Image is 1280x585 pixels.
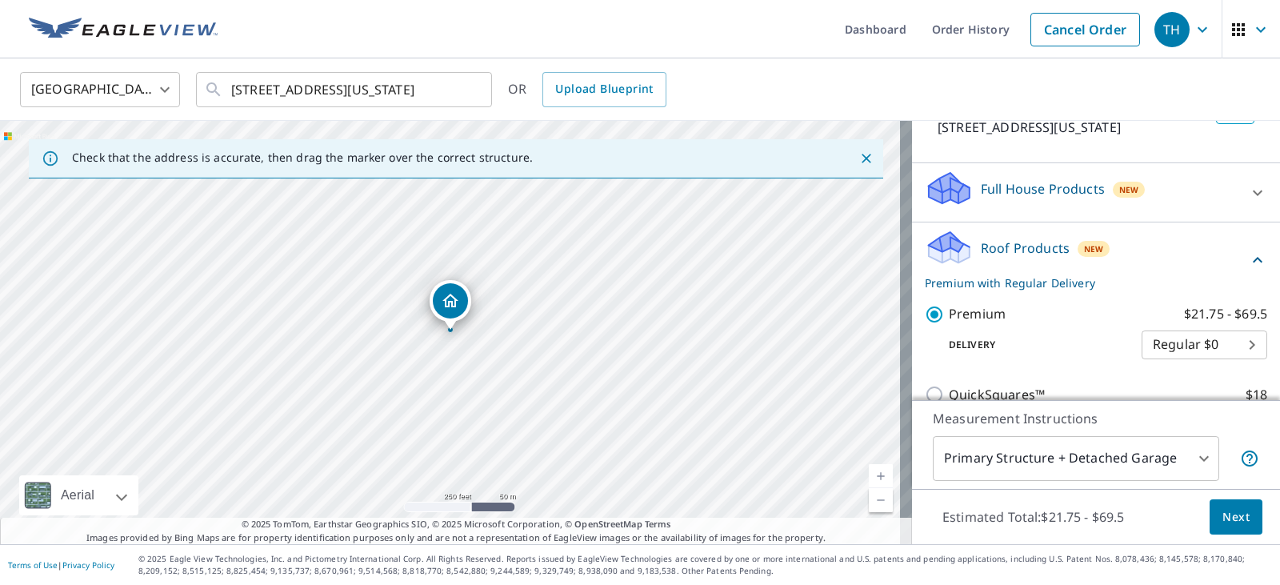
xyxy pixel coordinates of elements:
[138,553,1272,577] p: © 2025 Eagle View Technologies, Inc. and Pictometry International Corp. All Rights Reserved. Repo...
[1210,499,1262,535] button: Next
[29,18,218,42] img: EV Logo
[8,560,114,570] p: |
[933,436,1219,481] div: Primary Structure + Detached Garage
[19,475,138,515] div: Aerial
[508,72,666,107] div: OR
[574,518,642,530] a: OpenStreetMap
[938,118,1210,137] p: [STREET_ADDRESS][US_STATE]
[430,280,471,330] div: Dropped pin, building 1, Residential property, 10723 E Colorado Ave Aurora, CO 80012
[62,559,114,571] a: Privacy Policy
[933,409,1259,428] p: Measurement Instructions
[925,338,1142,352] p: Delivery
[1222,507,1250,527] span: Next
[869,488,893,512] a: Current Level 17, Zoom Out
[1142,323,1267,367] div: Regular $0
[1030,13,1140,46] a: Cancel Order
[981,238,1070,258] p: Roof Products
[231,67,459,112] input: Search by address or latitude-longitude
[949,385,1045,405] p: QuickSquares™
[555,79,653,99] span: Upload Blueprint
[1119,183,1139,196] span: New
[930,499,1138,535] p: Estimated Total: $21.75 - $69.5
[925,274,1248,291] p: Premium with Regular Delivery
[542,72,666,107] a: Upload Blueprint
[72,150,533,165] p: Check that the address is accurate, then drag the marker over the correct structure.
[1240,449,1259,468] span: Your report will include the primary structure and a detached garage if one exists.
[1154,12,1190,47] div: TH
[856,148,877,169] button: Close
[925,170,1267,215] div: Full House ProductsNew
[56,475,99,515] div: Aerial
[925,229,1267,291] div: Roof ProductsNewPremium with Regular Delivery
[1246,385,1267,405] p: $18
[645,518,671,530] a: Terms
[949,304,1006,324] p: Premium
[20,67,180,112] div: [GEOGRAPHIC_DATA]
[981,179,1105,198] p: Full House Products
[1084,242,1104,255] span: New
[1184,304,1267,324] p: $21.75 - $69.5
[8,559,58,571] a: Terms of Use
[869,464,893,488] a: Current Level 17, Zoom In
[242,518,671,531] span: © 2025 TomTom, Earthstar Geographics SIO, © 2025 Microsoft Corporation, ©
